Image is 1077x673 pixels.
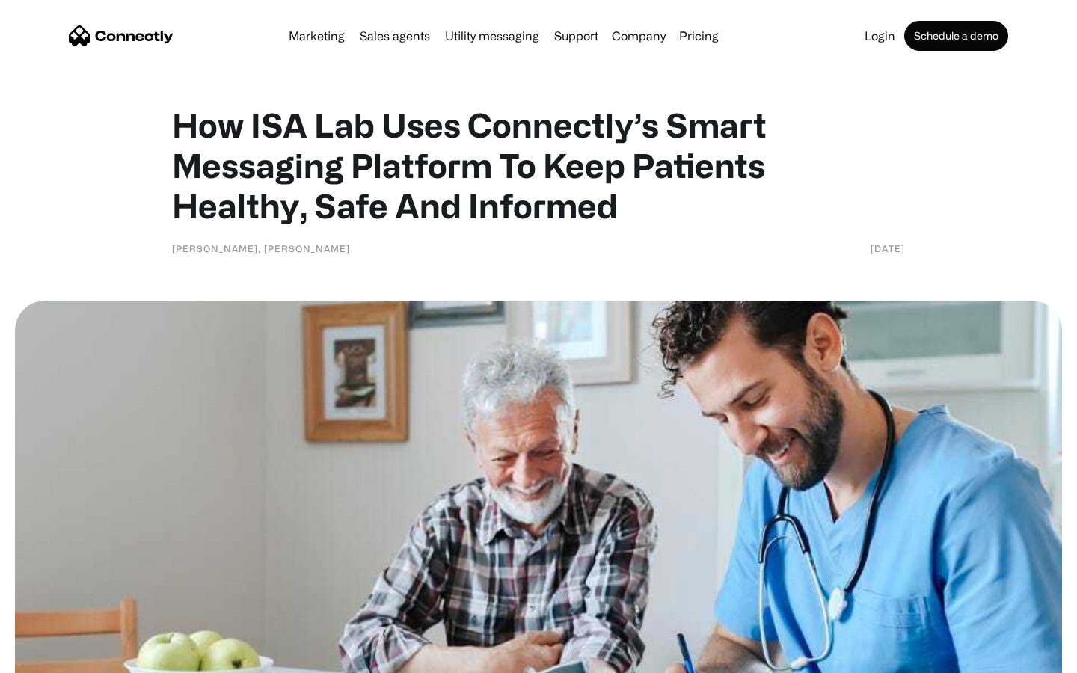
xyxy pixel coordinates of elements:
[69,25,174,47] a: home
[172,241,350,256] div: [PERSON_NAME], [PERSON_NAME]
[172,105,905,226] h1: How ISA Lab Uses Connectly’s Smart Messaging Platform To Keep Patients Healthy, Safe And Informed
[354,30,436,42] a: Sales agents
[548,30,604,42] a: Support
[283,30,351,42] a: Marketing
[15,647,90,668] aside: Language selected: English
[439,30,545,42] a: Utility messaging
[607,25,670,46] div: Company
[859,30,901,42] a: Login
[871,241,905,256] div: [DATE]
[904,21,1008,51] a: Schedule a demo
[673,30,725,42] a: Pricing
[612,25,666,46] div: Company
[30,647,90,668] ul: Language list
